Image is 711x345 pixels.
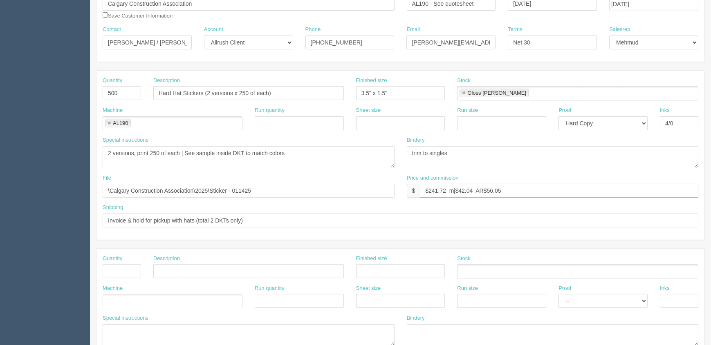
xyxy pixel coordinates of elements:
label: Price and commission [407,174,459,182]
label: Inks [660,107,670,114]
label: Salesrep [609,26,630,33]
label: Machine [103,285,123,292]
label: Description [153,255,180,263]
label: Sheet size [356,285,381,292]
label: Machine [103,107,123,114]
label: File [103,174,111,182]
label: Email [406,26,420,33]
label: Bindery [407,136,425,144]
label: Special instructions [103,314,148,322]
label: Description [153,77,180,85]
label: Run quantity [255,285,285,292]
label: Stock [457,255,471,263]
label: Special instructions [103,136,148,144]
label: Stock [457,77,471,85]
label: Proof [558,107,571,114]
label: Sheet size [356,107,381,114]
label: Run size [457,107,478,114]
label: Contact [103,26,121,33]
label: Finished size [356,77,387,85]
label: Account [204,26,223,33]
label: Shipping [103,204,123,211]
textarea: 2 versions, print 250 of each | See sample inside DKT to match colors [103,146,395,168]
div: Gloss [PERSON_NAME] [467,90,526,96]
label: Bindery [407,314,425,322]
label: Quantity [103,255,122,263]
div: AL190 [113,120,128,126]
label: Inks [660,285,670,292]
label: Run quantity [255,107,285,114]
label: Phone [305,26,321,33]
label: Quantity [103,77,122,85]
label: Finished size [356,255,387,263]
label: Run size [457,285,478,292]
label: Terms [508,26,522,33]
textarea: trim to singles [407,146,699,168]
label: Proof [558,285,571,292]
div: $ [407,184,420,198]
